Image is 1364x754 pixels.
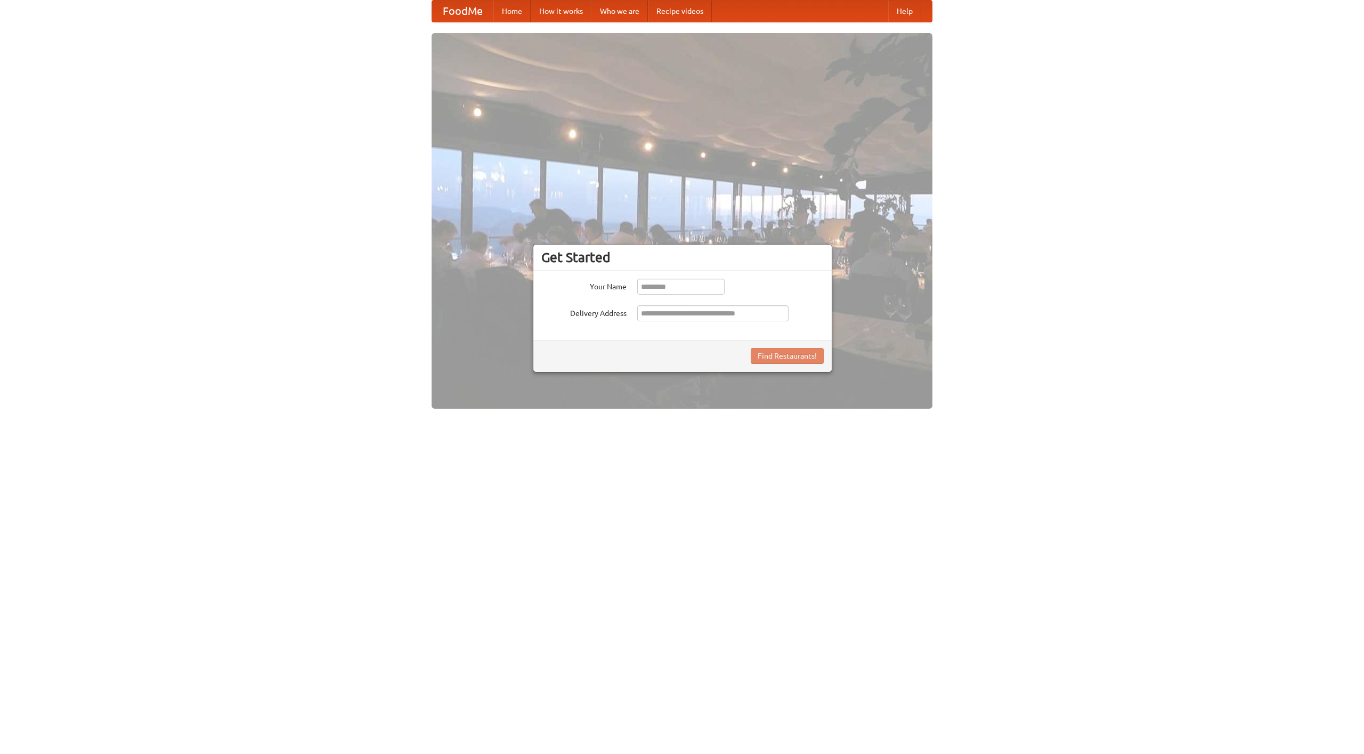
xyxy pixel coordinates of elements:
button: Find Restaurants! [751,348,824,364]
h3: Get Started [541,249,824,265]
a: Home [493,1,531,22]
a: Help [888,1,921,22]
a: Recipe videos [648,1,712,22]
label: Your Name [541,279,627,292]
label: Delivery Address [541,305,627,319]
a: How it works [531,1,591,22]
a: FoodMe [432,1,493,22]
a: Who we are [591,1,648,22]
